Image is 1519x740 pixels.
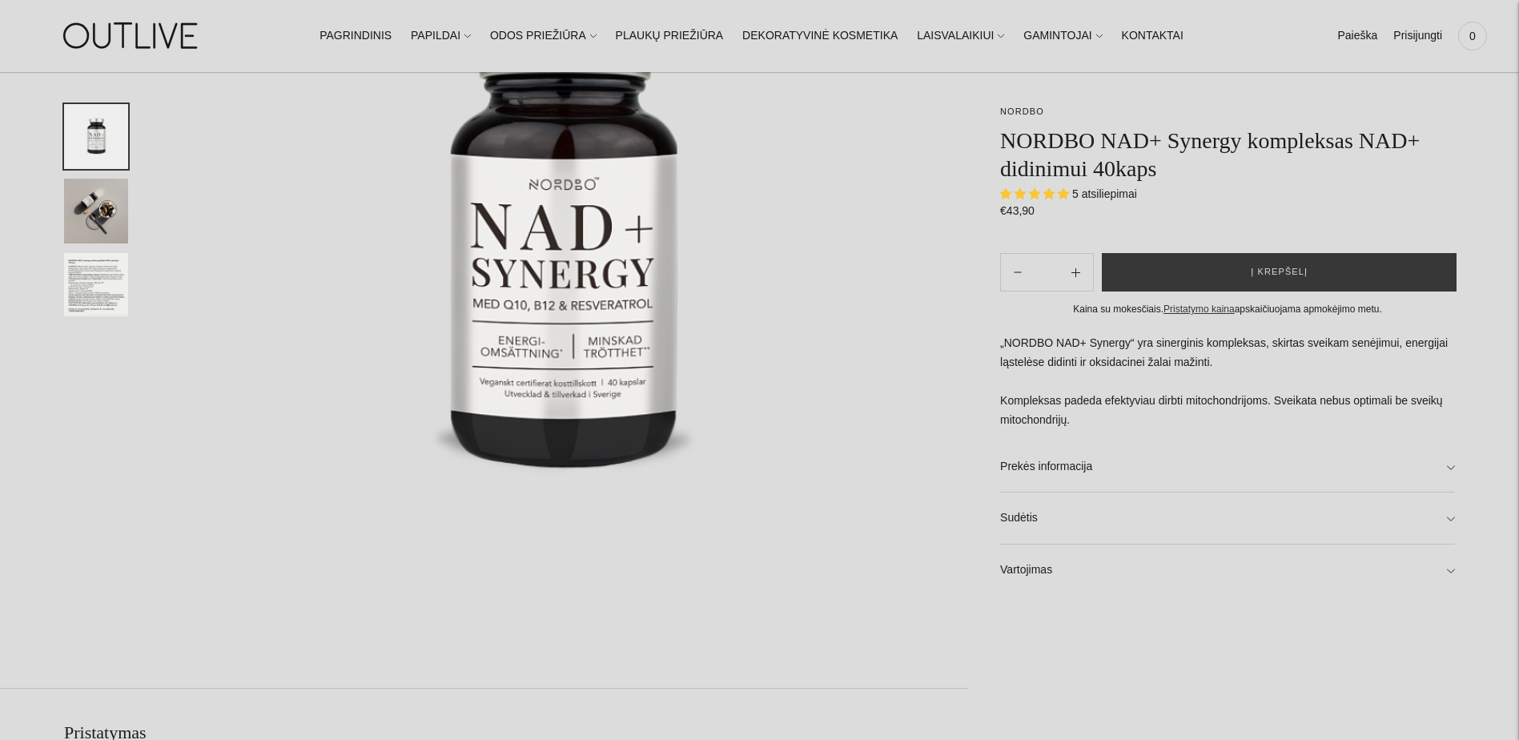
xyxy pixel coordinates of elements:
a: Sudėtis [1000,493,1455,544]
a: KONTAKTAI [1122,18,1183,54]
a: Prekės informacija [1000,441,1455,493]
span: Į krepšelį [1251,264,1308,280]
button: Translation missing: en.general.accessibility.image_thumbail [64,253,128,318]
button: Į krepšelį [1102,253,1457,292]
a: Paieška [1337,18,1377,54]
span: 5 atsiliepimai [1072,187,1137,200]
button: Add product quantity [1001,253,1035,292]
span: €43,90 [1000,204,1035,217]
span: 5.00 stars [1000,187,1072,200]
a: PAGRINDINIS [319,18,392,54]
a: PAPILDAI [411,18,471,54]
a: Vartojimas [1000,545,1455,596]
button: Translation missing: en.general.accessibility.image_thumbail [64,104,128,169]
div: Kaina su mokesčiais. apskaičiuojama apmokėjimo metu. [1000,301,1455,318]
a: NORDBO [1000,107,1044,116]
a: 0 [1458,18,1487,54]
h1: NORDBO NAD+ Synergy kompleksas NAD+ didinimui 40kaps [1000,127,1455,183]
p: „NORDBO NAD+ Synergy“ yra sinerginis kompleksas, skirtas sveikam senėjimui, energijai ląstelėse d... [1000,334,1455,430]
a: DEKORATYVINĖ KOSMETIKA [742,18,898,54]
button: Translation missing: en.general.accessibility.image_thumbail [64,179,128,243]
a: PLAUKŲ PRIEŽIŪRA [616,18,724,54]
a: Pristatymo kaina [1163,304,1235,315]
span: 0 [1461,25,1484,47]
a: Prisijungti [1393,18,1442,54]
a: LAISVALAIKIUI [917,18,1004,54]
input: Product quantity [1035,261,1059,284]
a: GAMINTOJAI [1023,18,1102,54]
a: ODOS PRIEŽIŪRA [490,18,597,54]
img: OUTLIVE [32,8,232,63]
button: Subtract product quantity [1059,253,1093,292]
